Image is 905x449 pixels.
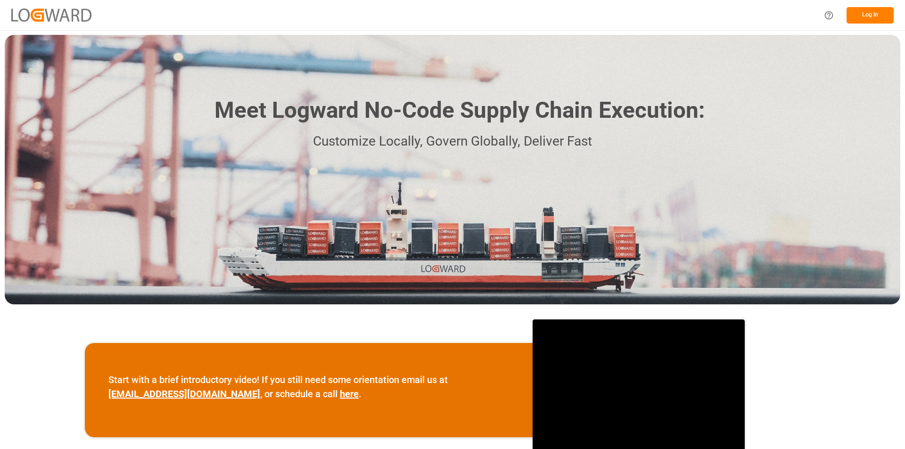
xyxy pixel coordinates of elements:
[108,388,260,400] a: [EMAIL_ADDRESS][DOMAIN_NAME]
[340,388,359,400] a: here
[847,7,894,24] button: Log In
[200,131,705,152] p: Customize Locally, Govern Globally, Deliver Fast
[108,373,509,401] p: Start with a brief introductory video! If you still need some orientation email us at , or schedu...
[818,5,839,26] button: Help Center
[214,94,705,127] h1: Meet Logward No-Code Supply Chain Execution:
[11,8,91,21] img: Logward_new_orange.png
